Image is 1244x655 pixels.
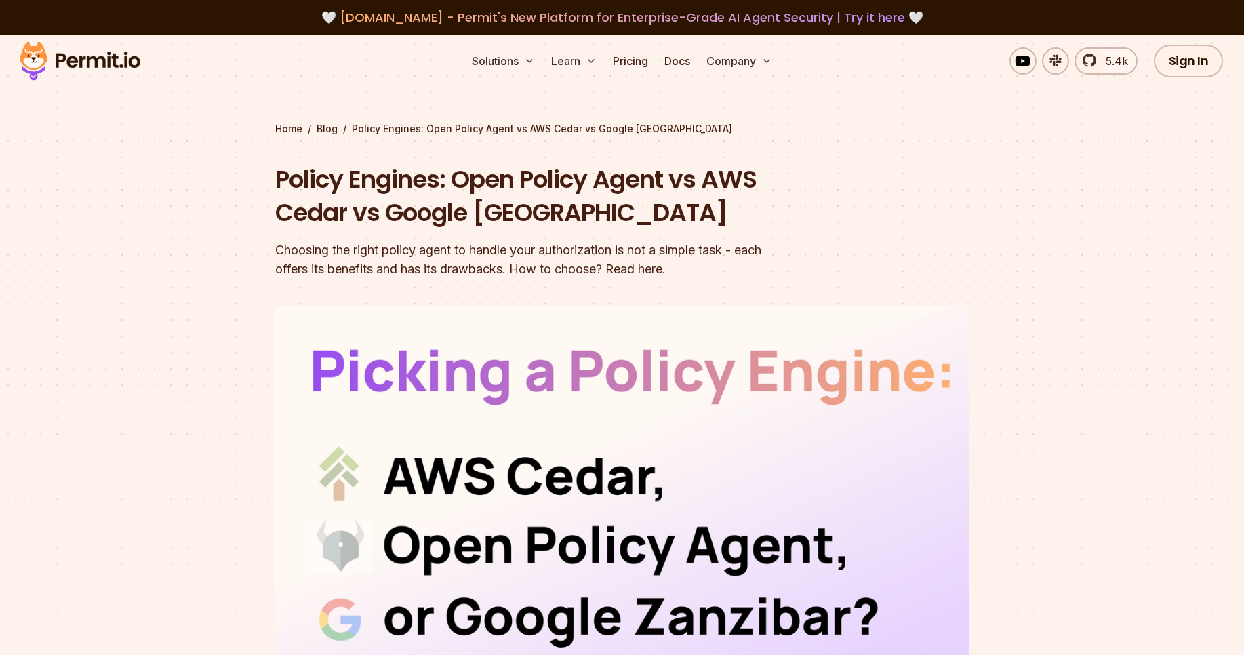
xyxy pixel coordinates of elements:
[546,47,602,75] button: Learn
[466,47,540,75] button: Solutions
[275,241,796,279] div: Choosing the right policy agent to handle your authorization is not a simple task - each offers i...
[317,122,338,136] a: Blog
[659,47,696,75] a: Docs
[1075,47,1138,75] a: 5.4k
[701,47,778,75] button: Company
[844,9,905,26] a: Try it here
[275,122,302,136] a: Home
[14,38,146,84] img: Permit logo
[607,47,654,75] a: Pricing
[275,163,796,230] h1: Policy Engines: Open Policy Agent vs AWS Cedar vs Google [GEOGRAPHIC_DATA]
[1098,53,1128,69] span: 5.4k
[275,122,969,136] div: / /
[340,9,905,26] span: [DOMAIN_NAME] - Permit's New Platform for Enterprise-Grade AI Agent Security |
[1154,45,1224,77] a: Sign In
[33,8,1211,27] div: 🤍 🤍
